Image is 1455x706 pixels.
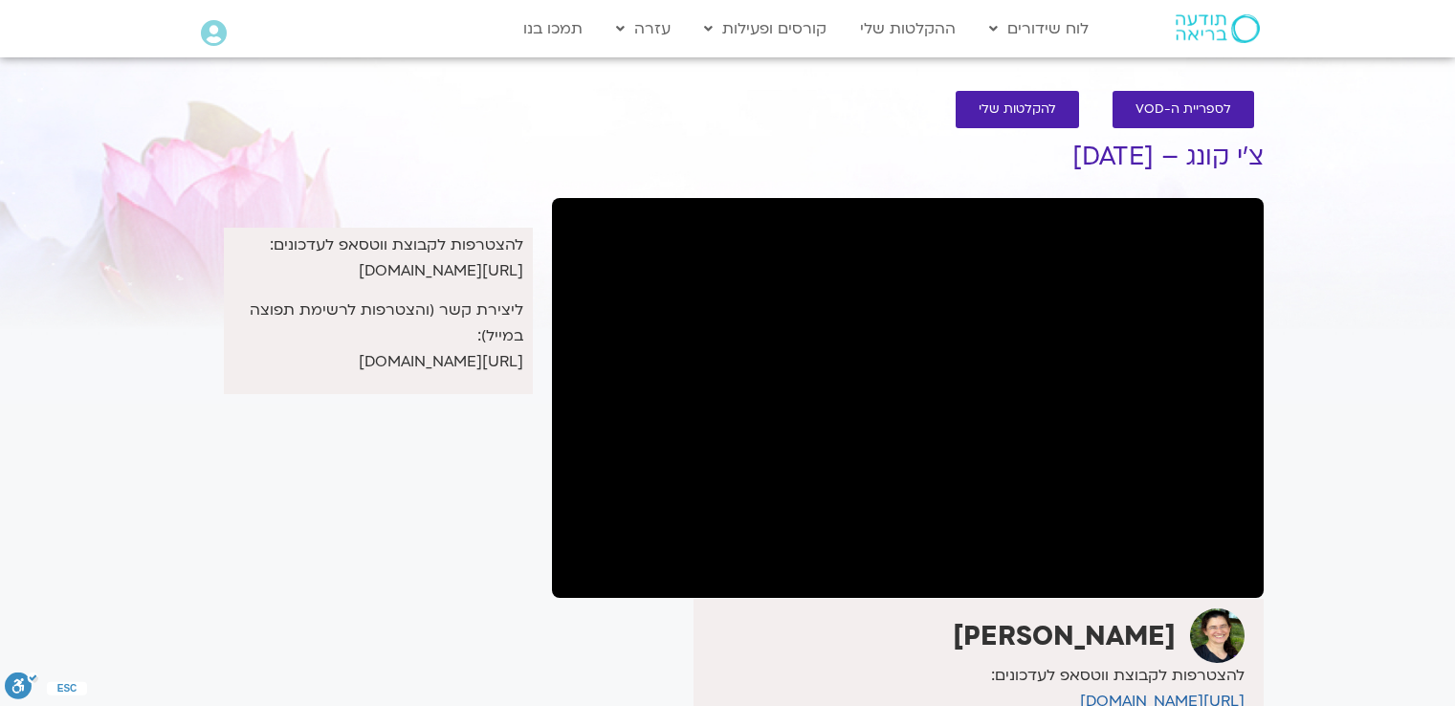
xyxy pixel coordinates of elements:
[850,11,965,47] a: ההקלטות שלי
[233,232,523,284] p: להצטרפות לקבוצת ווטסאפ לעדכונים: [URL][DOMAIN_NAME]
[980,11,1098,47] a: לוח שידורים
[552,143,1264,171] h1: צ'י קונג – [DATE]
[606,11,680,47] a: עזרה
[1190,608,1245,663] img: רונית מלכין
[1113,91,1254,128] a: לספריית ה-VOD
[956,91,1079,128] a: להקלטות שלי
[514,11,592,47] a: תמכו בנו
[694,11,836,47] a: קורסים ופעילות
[1135,102,1231,117] span: לספריית ה-VOD
[233,298,523,375] p: ליצירת קשר (והצטרפות לרשימת תפוצה במייל): [URL][DOMAIN_NAME]
[1176,14,1260,43] img: תודעה בריאה
[953,618,1176,654] strong: [PERSON_NAME]
[979,102,1056,117] span: להקלטות שלי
